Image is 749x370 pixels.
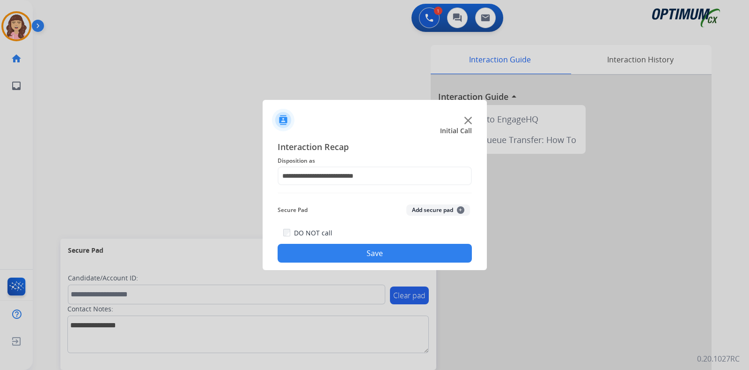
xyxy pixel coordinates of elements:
span: Initial Call [440,126,472,136]
span: Secure Pad [278,204,308,216]
img: contactIcon [272,109,294,131]
button: Save [278,244,472,263]
span: Interaction Recap [278,140,472,155]
span: + [457,206,464,214]
p: 0.20.1027RC [697,353,740,364]
label: DO NOT call [294,228,332,238]
span: Disposition as [278,155,472,166]
button: Add secure pad+ [406,204,470,216]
